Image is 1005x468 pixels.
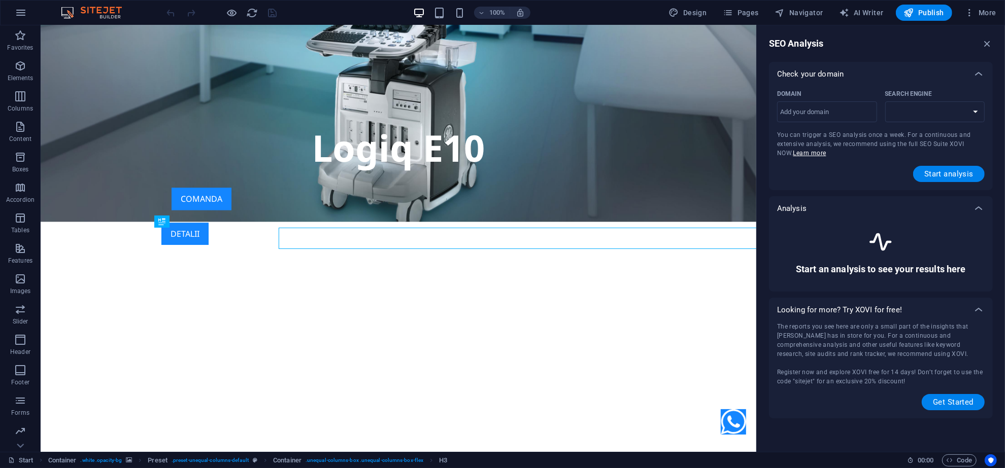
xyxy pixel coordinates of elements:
[719,5,762,21] button: Pages
[835,5,888,21] button: AI Writer
[665,5,711,21] button: Design
[960,5,1000,21] button: More
[665,5,711,21] div: Design (Ctrl+Alt+Y)
[896,5,952,21] button: Publish
[771,5,827,21] button: Navigator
